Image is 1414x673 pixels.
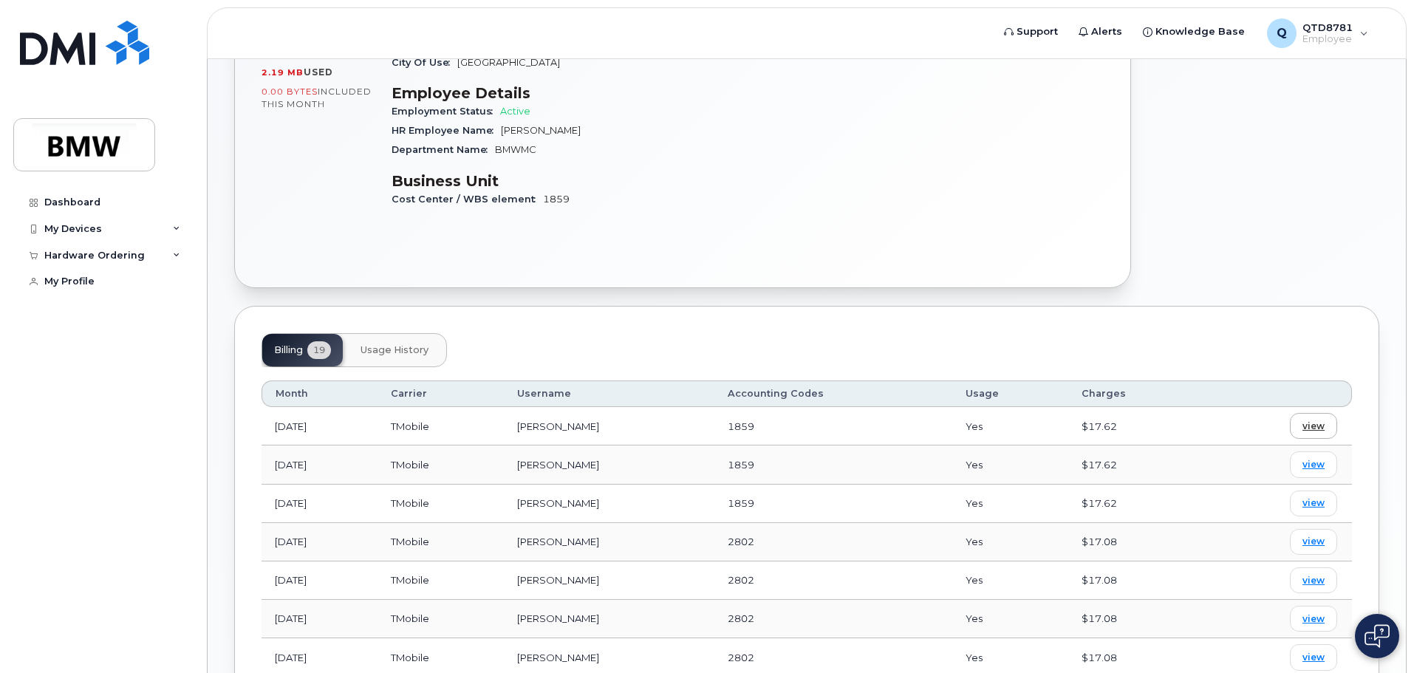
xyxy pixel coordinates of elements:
[378,407,504,445] td: TMobile
[392,84,739,102] h3: Employee Details
[1082,612,1192,626] div: $17.08
[392,172,739,190] h3: Business Unit
[714,380,952,407] th: Accounting Codes
[1257,18,1379,48] div: QTD8781
[262,407,378,445] td: [DATE]
[1082,420,1192,434] div: $17.62
[1302,420,1325,433] span: view
[952,561,1068,600] td: Yes
[504,523,714,561] td: [PERSON_NAME]
[728,459,754,471] span: 1859
[952,380,1068,407] th: Usage
[1290,491,1337,516] a: view
[1302,458,1325,471] span: view
[504,561,714,600] td: [PERSON_NAME]
[1302,33,1353,45] span: Employee
[1290,567,1337,593] a: view
[952,445,1068,484] td: Yes
[728,574,754,586] span: 2802
[1302,21,1353,33] span: QTD8781
[262,523,378,561] td: [DATE]
[504,485,714,523] td: [PERSON_NAME]
[1302,496,1325,510] span: view
[1302,535,1325,548] span: view
[1082,573,1192,587] div: $17.08
[392,57,457,68] span: City Of Use
[262,485,378,523] td: [DATE]
[378,380,504,407] th: Carrier
[1277,24,1287,42] span: Q
[1290,644,1337,670] a: view
[994,17,1068,47] a: Support
[262,380,378,407] th: Month
[392,125,501,136] span: HR Employee Name
[1365,624,1390,648] img: Open chat
[504,407,714,445] td: [PERSON_NAME]
[728,612,754,624] span: 2802
[378,485,504,523] td: TMobile
[501,125,581,136] span: [PERSON_NAME]
[543,194,570,205] span: 1859
[1082,535,1192,549] div: $17.08
[504,380,714,407] th: Username
[392,194,543,205] span: Cost Center / WBS element
[495,144,536,155] span: BMWMC
[952,485,1068,523] td: Yes
[262,86,318,97] span: 0.00 Bytes
[1082,651,1192,665] div: $17.08
[504,445,714,484] td: [PERSON_NAME]
[378,561,504,600] td: TMobile
[262,600,378,638] td: [DATE]
[457,57,560,68] span: [GEOGRAPHIC_DATA]
[1091,24,1122,39] span: Alerts
[378,445,504,484] td: TMobile
[1290,529,1337,555] a: view
[1082,458,1192,472] div: $17.62
[262,67,304,78] span: 2.19 MB
[1068,380,1206,407] th: Charges
[1302,612,1325,626] span: view
[1155,24,1245,39] span: Knowledge Base
[728,497,754,509] span: 1859
[1017,24,1058,39] span: Support
[392,106,500,117] span: Employment Status
[952,600,1068,638] td: Yes
[1290,413,1337,439] a: view
[504,600,714,638] td: [PERSON_NAME]
[1290,451,1337,477] a: view
[952,523,1068,561] td: Yes
[1302,651,1325,664] span: view
[1068,17,1133,47] a: Alerts
[728,536,754,547] span: 2802
[378,600,504,638] td: TMobile
[262,561,378,600] td: [DATE]
[728,420,754,432] span: 1859
[262,445,378,484] td: [DATE]
[500,106,530,117] span: Active
[361,344,428,356] span: Usage History
[392,144,495,155] span: Department Name
[378,523,504,561] td: TMobile
[1133,17,1255,47] a: Knowledge Base
[728,652,754,663] span: 2802
[952,407,1068,445] td: Yes
[1290,606,1337,632] a: view
[1302,574,1325,587] span: view
[1082,496,1192,510] div: $17.62
[304,66,333,78] span: used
